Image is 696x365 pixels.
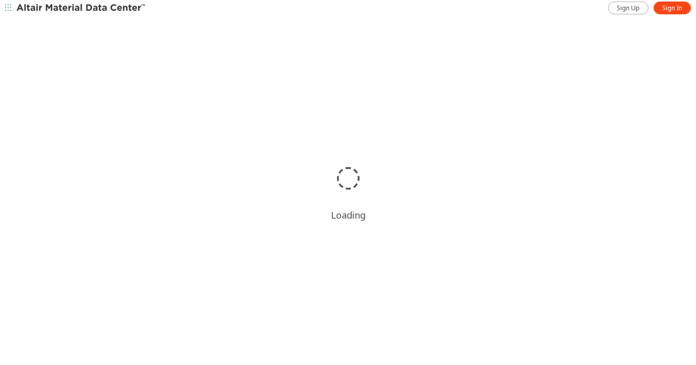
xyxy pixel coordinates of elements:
[662,4,682,12] span: Sign In
[331,209,366,221] div: Loading
[16,3,147,13] img: Altair Material Data Center
[654,2,691,14] a: Sign In
[617,4,640,12] span: Sign Up
[608,2,648,14] a: Sign Up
